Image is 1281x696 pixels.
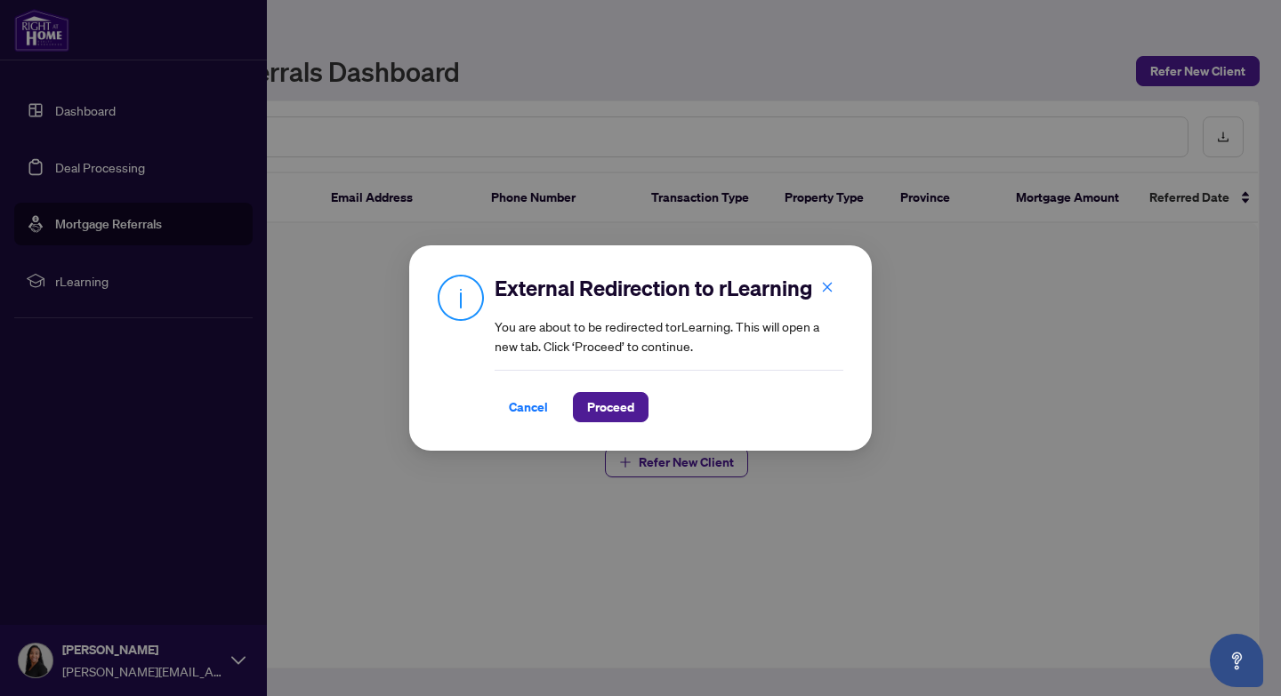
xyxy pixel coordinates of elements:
span: close [821,281,834,293]
button: Proceed [573,392,649,422]
span: Proceed [587,393,634,421]
img: Info Icon [438,274,484,321]
h2: External Redirection to rLearning [495,274,843,302]
button: Cancel [495,392,562,422]
button: Open asap [1210,634,1263,687]
span: Cancel [509,393,548,421]
div: You are about to be redirected to rLearning . This will open a new tab. Click ‘Proceed’ to continue. [495,274,843,422]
